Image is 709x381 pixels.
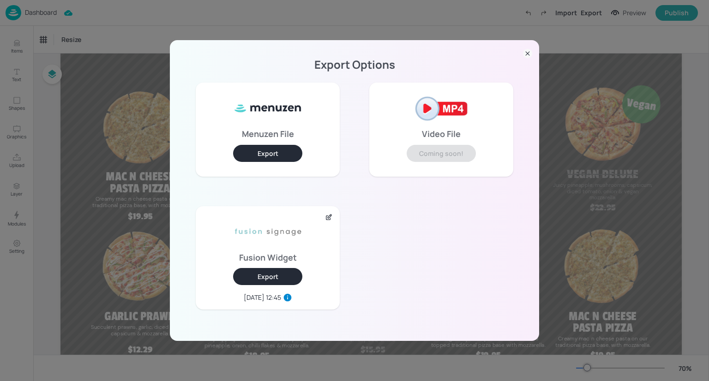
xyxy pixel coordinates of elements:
button: Export [233,145,302,162]
p: Export Options [181,61,528,68]
button: Export [233,268,302,285]
div: [DATE] 12:45 [244,292,281,302]
p: Fusion Widget [239,254,297,261]
img: mp4-2af2121e.png [407,90,476,127]
img: A+rAUHWJBdyzgAAAABJRU5ErkJggg== [233,214,302,250]
p: Video File [422,131,461,137]
img: ml8WC8f0XxQ8HKVnnVUe7f5Gv1vbApsJzyFa2MjOoB8SUy3kBkfteYo5TIAmtfcjWXsj8oHYkuYqrJRUn+qckOrNdzmSzIzkA... [233,90,302,127]
p: Menuzen File [242,131,294,137]
svg: Last export widget in this device [283,293,292,302]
